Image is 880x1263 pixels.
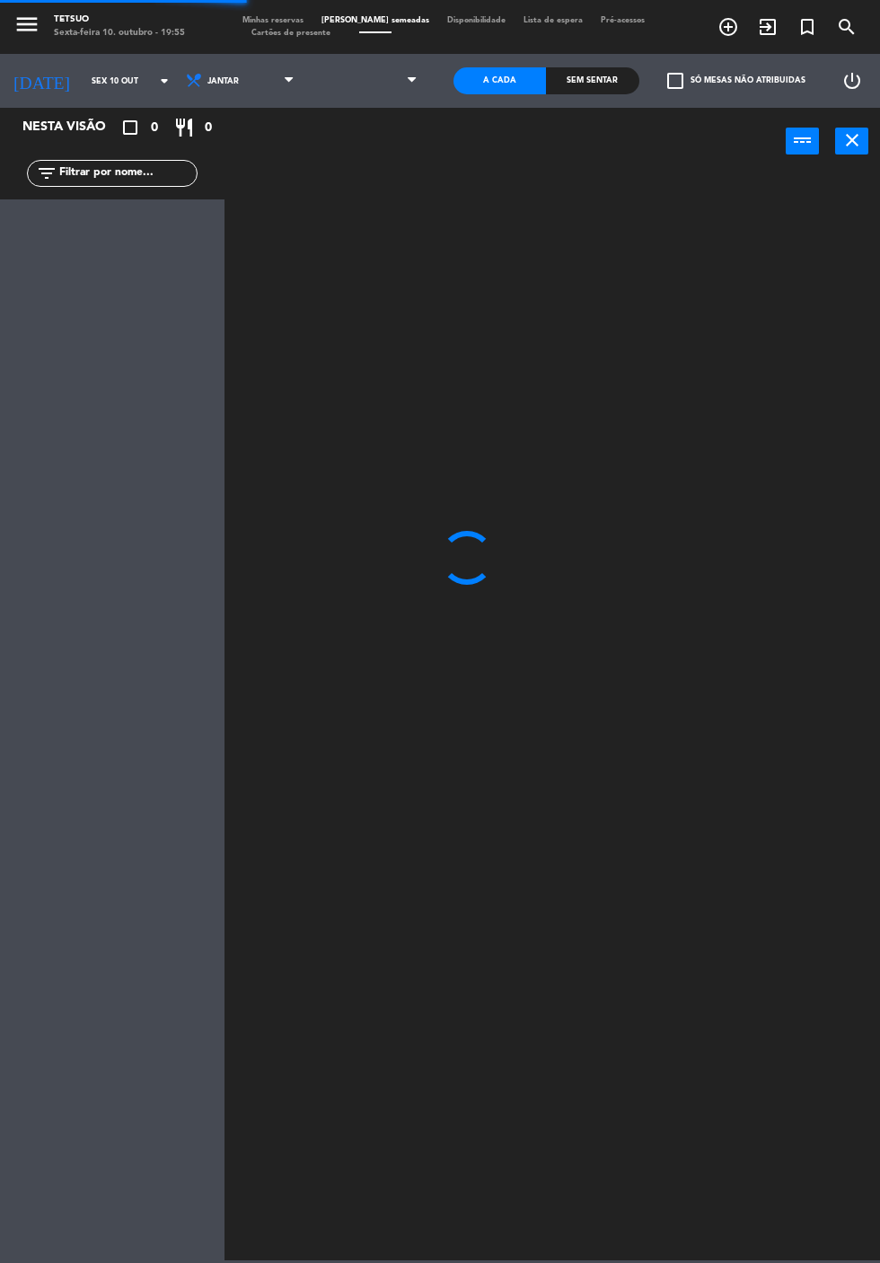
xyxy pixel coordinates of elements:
[54,27,185,40] div: Sexta-feira 10. outubro - 19:55
[667,73,683,89] span: check_box_outline_blank
[154,70,175,92] i: arrow_drop_down
[515,16,592,24] span: Lista de espera
[717,16,739,38] i: add_circle_outline
[835,128,868,155] button: close
[233,16,312,24] span: Minhas reservas
[36,163,57,184] i: filter_list
[757,16,779,38] i: exit_to_app
[453,67,546,94] div: A cada
[151,118,158,138] span: 0
[13,11,40,38] i: menu
[841,129,863,151] i: close
[57,163,197,183] input: Filtrar por nome...
[9,117,129,138] div: Nesta visão
[841,70,863,92] i: power_settings_new
[667,73,805,89] label: Só mesas não atribuidas
[242,29,339,37] span: Cartões de presente
[312,16,438,24] span: [PERSON_NAME] semeadas
[207,76,239,86] span: Jantar
[173,117,195,138] i: restaurant
[13,11,40,42] button: menu
[119,117,141,138] i: crop_square
[546,67,638,94] div: Sem sentar
[438,16,515,24] span: Disponibilidade
[792,129,814,151] i: power_input
[786,128,819,155] button: power_input
[796,16,818,38] i: turned_in_not
[836,16,858,38] i: search
[54,13,185,27] div: Tetsuo
[205,118,212,138] span: 0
